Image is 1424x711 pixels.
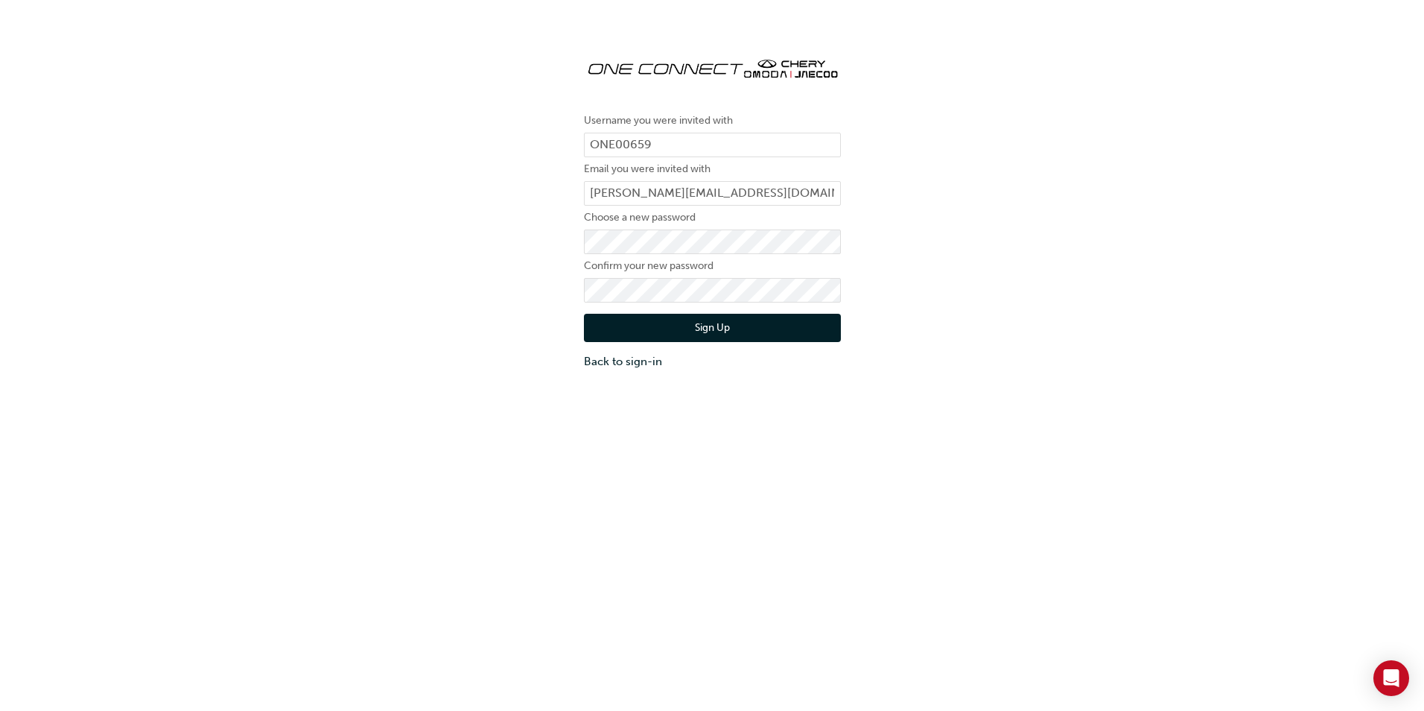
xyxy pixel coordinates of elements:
label: Username you were invited with [584,112,841,130]
button: Sign Up [584,314,841,342]
input: Username [584,133,841,158]
a: Back to sign-in [584,353,841,370]
label: Email you were invited with [584,160,841,178]
label: Choose a new password [584,209,841,227]
img: oneconnect [584,45,841,89]
label: Confirm your new password [584,257,841,275]
div: Open Intercom Messenger [1373,660,1409,696]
